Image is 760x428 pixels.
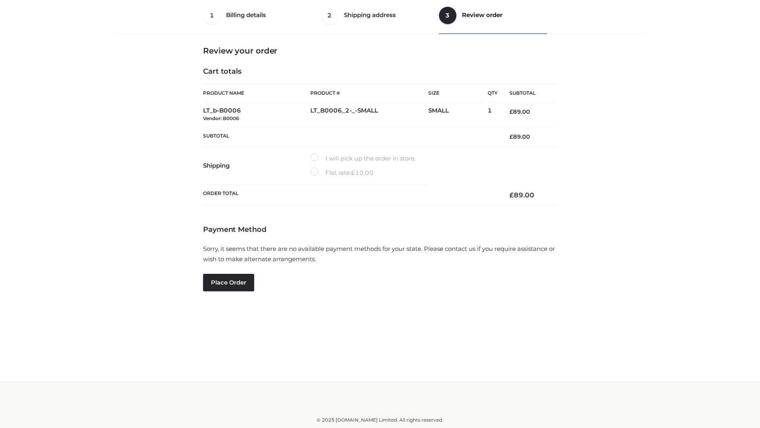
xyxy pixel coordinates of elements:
h4: Cart totals [203,67,557,76]
td: SMALL [428,102,488,127]
label: Flat rate: [310,168,374,178]
td: LT_B0006_2-_-SMALL [310,102,428,127]
span: £ [509,191,514,199]
span: Sorry, it seems that there are no available payment methods for your state. Please contact us if ... [203,245,555,263]
small: Vendor: B0006 [203,115,239,121]
span: £ [351,169,355,176]
span: £ [509,108,513,115]
bdi: 89.00 [509,133,530,140]
th: Subtotal [498,84,557,102]
button: Place order [203,274,254,291]
label: I will pick up the order in store. [310,153,416,164]
th: Qty [488,84,498,102]
bdi: 89.00 [509,191,534,199]
th: Subtotal [203,127,498,146]
td: 1 [488,102,498,127]
th: Size [428,84,484,102]
bdi: 10.00 [351,169,374,176]
th: Order Total [203,185,498,206]
td: LT_b-B0006 [203,102,310,127]
th: Product Name [203,84,310,102]
bdi: 89.00 [509,108,530,115]
th: Product # [310,84,428,102]
h4: Payment Method [203,225,557,234]
th: Shipping [203,147,310,185]
span: £ [509,133,513,140]
div: © 2025 [DOMAIN_NAME] Limited. All rights reserved. [118,416,642,424]
h3: Review your order [203,46,557,55]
